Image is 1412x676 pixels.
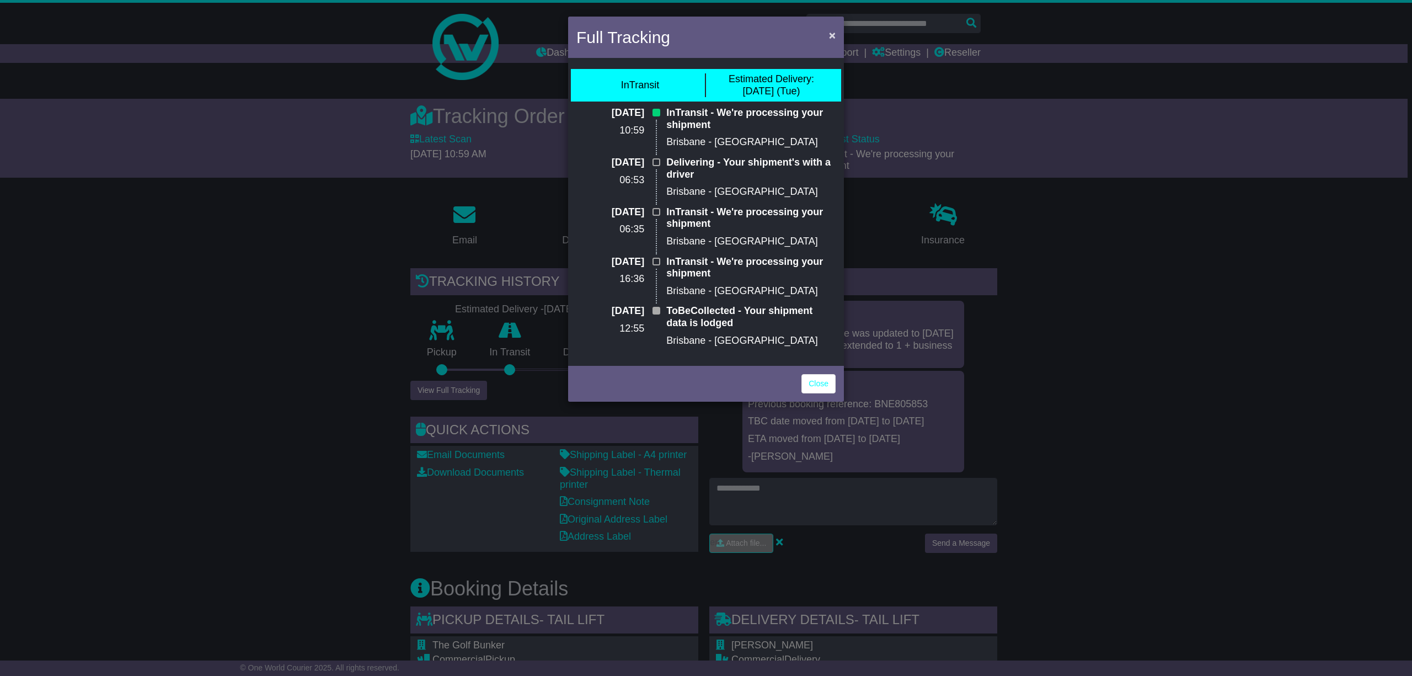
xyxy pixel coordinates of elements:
p: 10:59 [576,125,644,137]
p: Brisbane - [GEOGRAPHIC_DATA] [666,186,836,198]
p: InTransit - We're processing your shipment [666,206,836,230]
p: [DATE] [576,305,644,317]
p: [DATE] [576,157,644,169]
p: Brisbane - [GEOGRAPHIC_DATA] [666,335,836,347]
a: Close [801,374,836,393]
h4: Full Tracking [576,25,670,50]
p: 06:53 [576,174,644,187]
p: Delivering - Your shipment's with a driver [666,157,836,180]
div: InTransit [621,79,659,92]
p: [DATE] [576,206,644,219]
span: Estimated Delivery: [729,73,814,84]
p: [DATE] [576,107,644,119]
p: Brisbane - [GEOGRAPHIC_DATA] [666,236,836,248]
p: [DATE] [576,256,644,268]
div: [DATE] (Tue) [729,73,814,97]
p: 06:35 [576,223,644,236]
p: 12:55 [576,323,644,335]
button: Close [823,24,841,46]
p: InTransit - We're processing your shipment [666,256,836,280]
p: 16:36 [576,273,644,285]
p: Brisbane - [GEOGRAPHIC_DATA] [666,136,836,148]
p: ToBeCollected - Your shipment data is lodged [666,305,836,329]
p: Brisbane - [GEOGRAPHIC_DATA] [666,285,836,297]
span: × [829,29,836,41]
p: InTransit - We're processing your shipment [666,107,836,131]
